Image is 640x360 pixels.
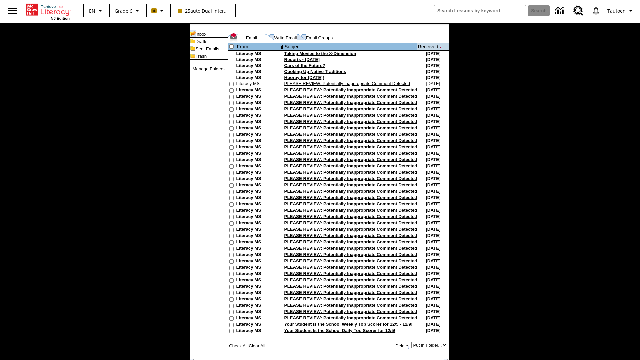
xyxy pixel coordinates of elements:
[236,271,280,277] td: Literacy MS
[426,258,440,263] nobr: [DATE]
[89,7,95,14] span: EN
[284,189,417,194] a: PLEASE REVIEW: Potentially Inappropriate Comment Detected
[284,57,320,62] a: Reports - [DATE]
[284,81,410,86] a: PLEASE REVIEW: Potentially Inappropriate Comment Detected
[284,239,417,244] a: PLEASE REVIEW: Potentially Inappropriate Comment Detected
[284,265,417,270] a: PLEASE REVIEW: Potentially Inappropriate Comment Detected
[426,87,440,92] nobr: [DATE]
[426,271,440,276] nobr: [DATE]
[284,258,417,263] a: PLEASE REVIEW: Potentially Inappropriate Comment Detected
[284,315,417,320] a: PLEASE REVIEW: Potentially Inappropriate Comment Detected
[284,63,325,68] a: Cars of the Future?
[51,16,70,20] span: NJ Edition
[284,170,417,175] a: PLEASE REVIEW: Potentially Inappropriate Comment Detected
[149,5,168,17] button: Boost Class color is peach. Change class color
[426,309,440,314] nobr: [DATE]
[426,163,440,168] nobr: [DATE]
[426,170,440,175] nobr: [DATE]
[196,46,219,51] a: Sent Emails
[284,132,417,137] a: PLEASE REVIEW: Potentially Inappropriate Comment Detected
[284,303,417,308] a: PLEASE REVIEW: Potentially Inappropriate Comment Detected
[284,106,417,111] a: PLEASE REVIEW: Potentially Inappropriate Comment Detected
[236,94,280,100] td: Literacy MS
[426,322,440,327] nobr: [DATE]
[284,208,417,213] a: PLEASE REVIEW: Potentially Inappropriate Comment Detected
[236,220,280,227] td: Literacy MS
[236,322,280,328] td: Literacy MS
[426,220,440,225] nobr: [DATE]
[236,113,280,119] td: Literacy MS
[434,5,526,16] input: search field
[440,45,443,48] img: arrow_down.gif
[284,284,417,289] a: PLEASE REVIEW: Potentially Inappropriate Comment Detected
[284,322,413,327] a: Your Student Is the School Weekly Top Scorer for 12/5 - 12/9!
[196,54,207,59] a: Trash
[236,138,280,144] td: Literacy MS
[426,239,440,244] nobr: [DATE]
[236,303,280,309] td: Literacy MS
[426,75,440,80] nobr: [DATE]
[284,195,417,200] a: PLEASE REVIEW: Potentially Inappropriate Comment Detected
[284,138,417,143] a: PLEASE REVIEW: Potentially Inappropriate Comment Detected
[551,2,569,20] a: Data Center
[285,44,301,49] a: Subject
[284,182,417,187] a: PLEASE REVIEW: Potentially Inappropriate Comment Detected
[236,151,280,157] td: Literacy MS
[190,45,196,52] img: folder_icon.gif
[86,5,107,17] button: Language: EN, Select a language
[426,94,440,99] nobr: [DATE]
[426,125,440,130] nobr: [DATE]
[236,163,280,170] td: Literacy MS
[236,328,280,334] td: Literacy MS
[284,51,356,56] a: Taking Movies to the X-Dimension
[236,125,280,132] td: Literacy MS
[306,35,333,40] a: Email Groups
[426,246,440,251] nobr: [DATE]
[3,1,22,21] button: Open side menu
[284,227,417,232] a: PLEASE REVIEW: Potentially Inappropriate Comment Detected
[236,176,280,182] td: Literacy MS
[236,252,280,258] td: Literacy MS
[426,277,440,282] nobr: [DATE]
[236,258,280,265] td: Literacy MS
[190,38,196,45] img: folder_icon.gif
[284,75,324,80] a: Hooray for [DATE]!
[236,106,280,113] td: Literacy MS
[426,182,440,187] nobr: [DATE]
[228,342,291,349] td: |
[284,163,417,168] a: PLEASE REVIEW: Potentially Inappropriate Comment Detected
[236,265,280,271] td: Literacy MS
[426,233,440,238] nobr: [DATE]
[426,57,440,62] nobr: [DATE]
[192,66,224,71] a: Manage Folders
[284,220,417,225] a: PLEASE REVIEW: Potentially Inappropriate Comment Detected
[426,144,440,149] nobr: [DATE]
[426,227,440,232] nobr: [DATE]
[236,182,280,189] td: Literacy MS
[236,51,280,57] td: Literacy MS
[274,35,297,40] a: Write Email
[236,69,280,75] td: Literacy MS
[236,239,280,246] td: Literacy MS
[284,246,417,251] a: PLEASE REVIEW: Potentially Inappropriate Comment Detected
[426,252,440,257] nobr: [DATE]
[236,119,280,125] td: Literacy MS
[236,157,280,163] td: Literacy MS
[284,309,417,314] a: PLEASE REVIEW: Potentially Inappropriate Comment Detected
[178,7,228,14] span: 25auto Dual International
[284,151,417,156] a: PLEASE REVIEW: Potentially Inappropriate Comment Detected
[284,144,417,149] a: PLEASE REVIEW: Potentially Inappropriate Comment Detected
[284,100,417,105] a: PLEASE REVIEW: Potentially Inappropriate Comment Detected
[229,343,248,348] a: Check All
[426,51,440,56] nobr: [DATE]
[426,100,440,105] nobr: [DATE]
[569,2,587,20] a: Resource Center, Will open in new tab
[426,119,440,124] nobr: [DATE]
[284,69,346,74] a: Cooking Up Native Traditions
[26,2,70,20] div: Home
[236,189,280,195] td: Literacy MS
[236,227,280,233] td: Literacy MS
[236,100,280,106] td: Literacy MS
[152,6,156,15] span: B
[426,69,440,74] nobr: [DATE]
